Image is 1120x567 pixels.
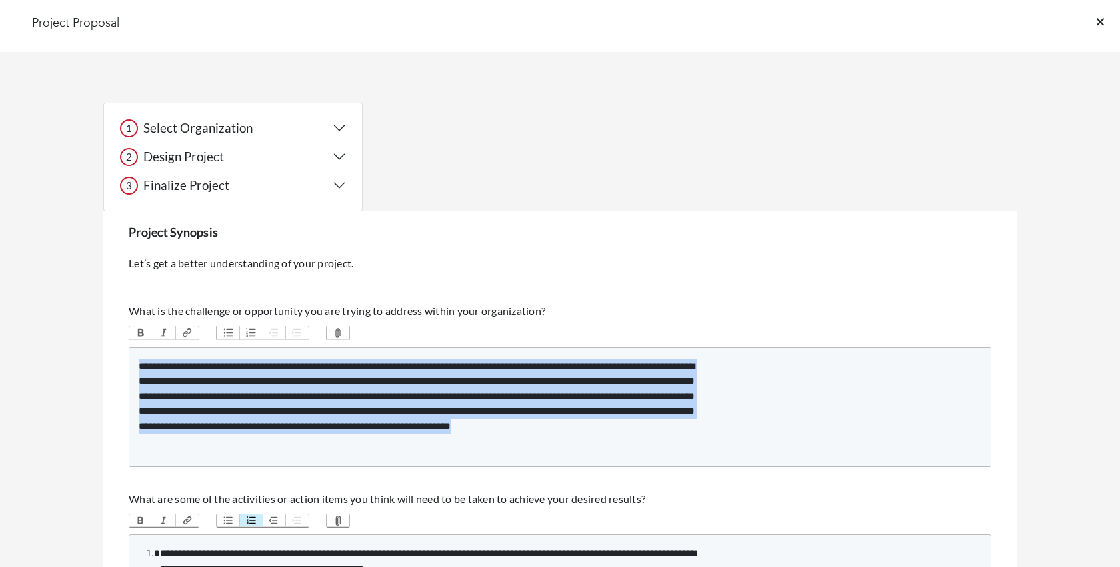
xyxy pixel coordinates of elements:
p: Let’s get a better understanding of your project. [129,255,991,271]
button: Bullets [217,514,240,528]
h4: Project Synopsis [129,225,991,240]
button: Bold [129,326,153,340]
button: Numbers [239,326,263,340]
button: Numbers [239,514,263,528]
button: Increase Level [285,514,309,528]
button: Bold [129,514,153,528]
button: Attach Files [327,326,350,340]
button: Decrease Level [263,514,286,528]
p: What are some of the activities or action items you think will need to be taken to achieve your d... [129,491,991,507]
button: Italic [153,326,176,340]
button: 1 Select Organization [120,119,346,137]
div: 1 [120,119,138,137]
div: 2 [120,148,138,166]
h5: Finalize Project [138,178,229,193]
button: 2 Design Project [120,148,346,166]
button: Decrease Level [263,326,286,340]
p: What is the challenge or opportunity you are trying to address within your organization? [129,303,991,319]
div: 3 [120,177,138,195]
button: Increase Level [285,326,309,340]
button: Bullets [217,326,240,340]
button: 3 Finalize Project [120,177,346,195]
h5: Select Organization [138,121,253,136]
h5: Design Project [138,149,224,165]
button: Link [175,326,199,340]
button: Link [175,514,199,528]
button: Attach Files [327,514,350,528]
button: Italic [153,514,176,528]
